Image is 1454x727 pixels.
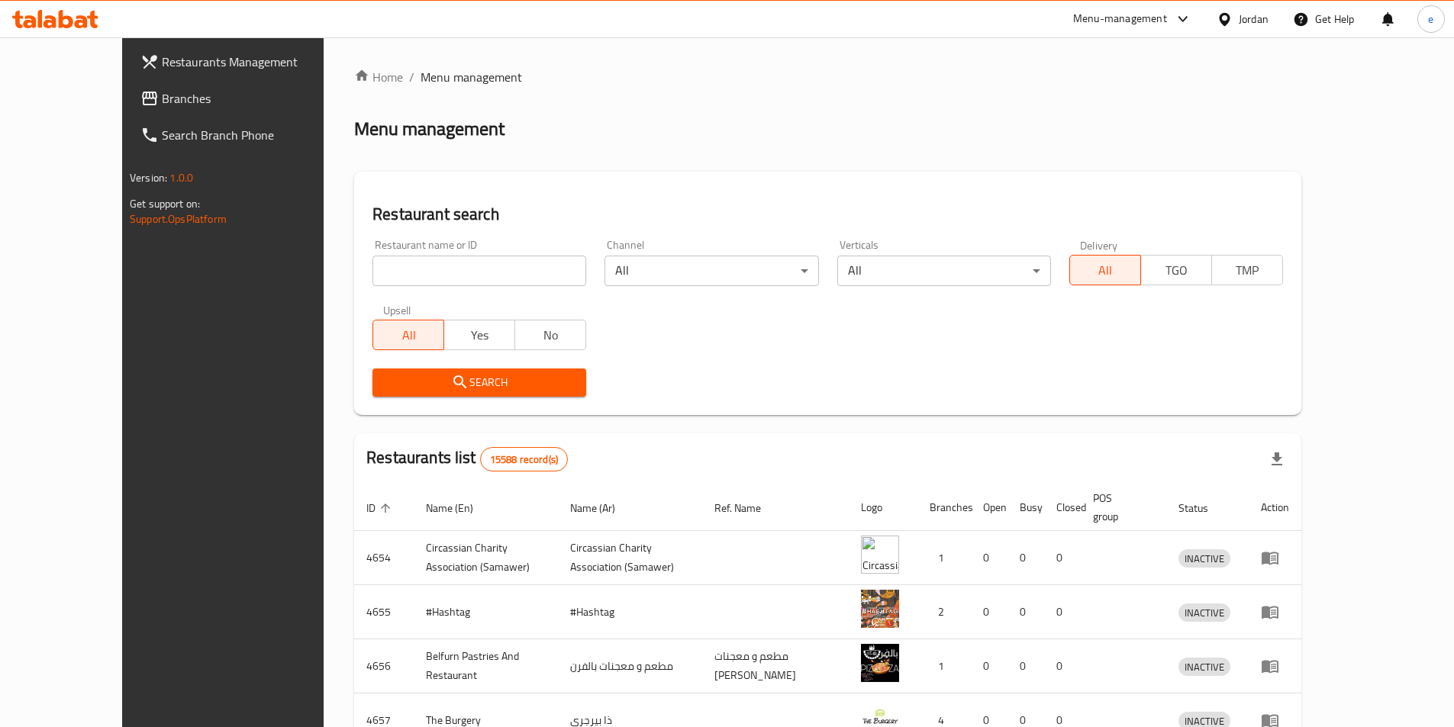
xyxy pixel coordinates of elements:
span: TMP [1218,259,1277,281]
button: Yes [443,320,515,350]
td: 0 [971,639,1007,693]
img: ​Circassian ​Charity ​Association​ (Samawer) [861,536,899,574]
button: Search [372,368,586,397]
td: 4655 [354,585,414,639]
span: Name (En) [426,499,493,517]
div: Menu-management [1073,10,1167,28]
td: مطعم و معجنات [PERSON_NAME] [702,639,849,693]
label: Delivery [1080,240,1118,250]
td: 4656 [354,639,414,693]
span: ID [366,499,395,517]
span: INACTIVE [1178,550,1230,568]
nav: breadcrumb [354,68,1301,86]
span: Search Branch Phone [162,126,353,144]
h2: Restaurant search [372,203,1283,226]
span: 15588 record(s) [481,452,567,467]
span: Get support on: [130,194,200,214]
label: Upsell [383,304,411,315]
div: All [837,256,1051,286]
th: Action [1249,484,1301,531]
div: Menu [1261,548,1289,567]
span: Status [1178,499,1228,517]
span: Restaurants Management [162,53,353,71]
td: 0 [1007,585,1044,639]
td: ​Circassian ​Charity ​Association​ (Samawer) [414,531,558,585]
button: All [1069,255,1141,285]
span: INACTIVE [1178,658,1230,676]
div: Total records count [480,447,568,471]
button: No [514,320,586,350]
button: All [372,320,444,350]
span: 1.0.0 [169,168,193,188]
div: INACTIVE [1178,658,1230,676]
span: No [521,324,580,346]
a: Home [354,68,403,86]
td: 2 [917,585,971,639]
td: مطعم و معجنات بالفرن [558,639,702,693]
td: 0 [1044,531,1081,585]
span: POS group [1093,489,1148,526]
th: Open [971,484,1007,531]
a: Branches [128,80,365,117]
td: 0 [1007,531,1044,585]
span: TGO [1147,259,1206,281]
td: 1 [917,531,971,585]
td: 0 [1007,639,1044,693]
span: Search [385,373,574,392]
button: TMP [1211,255,1283,285]
th: Branches [917,484,971,531]
span: All [1076,259,1135,281]
td: #Hashtag [558,585,702,639]
img: #Hashtag [861,590,899,628]
td: ​Circassian ​Charity ​Association​ (Samawer) [558,531,702,585]
div: All [604,256,818,286]
span: Version: [130,168,167,188]
li: / [409,68,414,86]
button: TGO [1140,255,1212,285]
h2: Restaurants list [366,446,568,471]
span: All [379,324,438,346]
td: 0 [971,585,1007,639]
td: #Hashtag [414,585,558,639]
td: Belfurn Pastries And Restaurant [414,639,558,693]
td: 0 [1044,639,1081,693]
div: Export file [1259,441,1295,478]
div: Menu [1261,657,1289,675]
a: Restaurants Management [128,43,365,80]
span: Branches [162,89,353,108]
div: Menu [1261,603,1289,621]
span: Menu management [421,68,522,86]
th: Logo [849,484,917,531]
span: Ref. Name [714,499,781,517]
input: Search for restaurant name or ID.. [372,256,586,286]
td: 0 [971,531,1007,585]
span: Name (Ar) [570,499,635,517]
th: Closed [1044,484,1081,531]
div: INACTIVE [1178,603,1230,622]
h2: Menu management [354,117,505,141]
span: e [1428,11,1433,27]
td: 4654 [354,531,414,585]
a: Support.OpsPlatform [130,209,227,229]
a: Search Branch Phone [128,117,365,153]
div: Jordan [1239,11,1269,27]
td: 1 [917,639,971,693]
span: INACTIVE [1178,604,1230,622]
span: Yes [450,324,509,346]
th: Busy [1007,484,1044,531]
img: Belfurn Pastries And Restaurant [861,644,899,682]
td: 0 [1044,585,1081,639]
